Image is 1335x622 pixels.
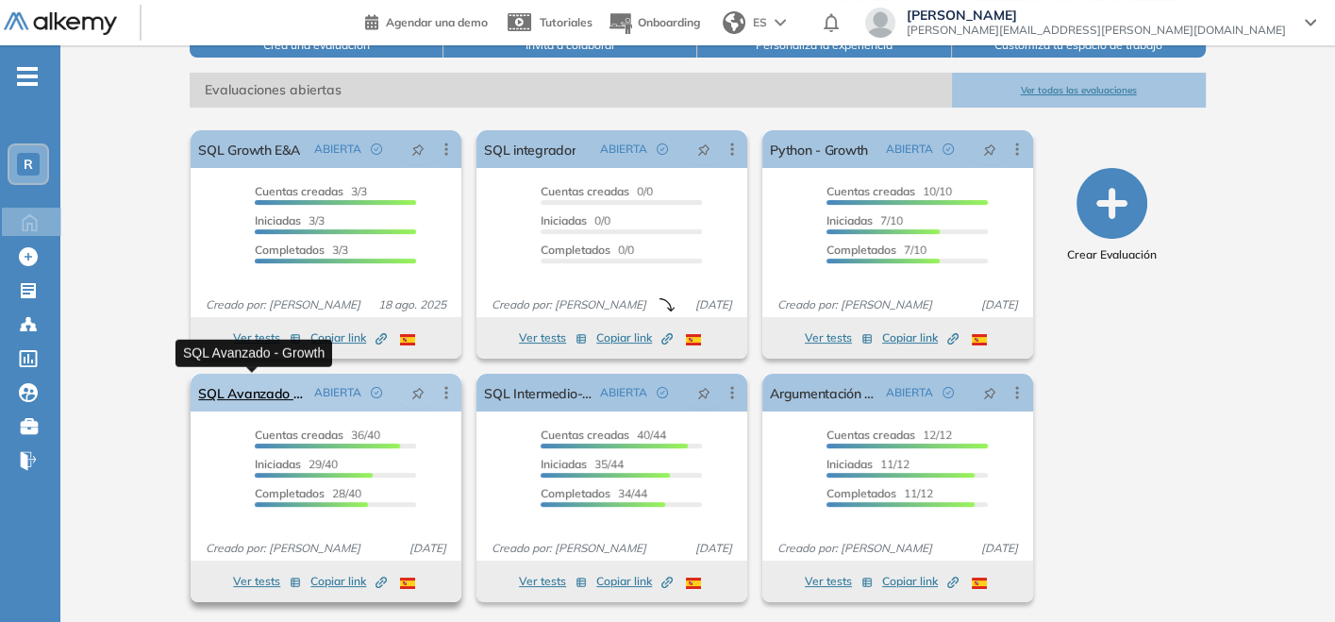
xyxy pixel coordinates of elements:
[600,384,647,401] span: ABIERTA
[233,570,301,593] button: Ver tests
[1067,246,1157,263] span: Crear Evaluación
[974,296,1026,313] span: [DATE]
[255,486,325,500] span: Completados
[600,141,647,158] span: ABIERTA
[17,75,38,78] i: -
[255,457,338,471] span: 29/40
[886,141,933,158] span: ABIERTA
[24,157,33,172] span: R
[397,378,439,408] button: pushpin
[4,12,117,36] img: Logo
[596,327,673,349] button: Copiar link
[638,15,700,29] span: Onboarding
[541,213,587,227] span: Iniciadas
[969,378,1010,408] button: pushpin
[686,334,701,345] img: ESP
[484,374,592,412] a: SQL Intermedio- Growth
[688,540,740,557] span: [DATE]
[198,130,299,168] a: SQL Growth E&A
[386,15,488,29] span: Agendar una demo
[397,134,439,164] button: pushpin
[723,11,745,34] img: world
[310,329,387,346] span: Copiar link
[541,213,610,227] span: 0/0
[314,141,361,158] span: ABIERTA
[519,327,587,349] button: Ver tests
[770,296,940,313] span: Creado por: [PERSON_NAME]
[310,327,387,349] button: Copiar link
[233,327,301,349] button: Ver tests
[657,143,668,155] span: check-circle
[255,213,301,227] span: Iniciadas
[969,134,1010,164] button: pushpin
[400,578,415,589] img: ESP
[943,143,954,155] span: check-circle
[541,243,610,257] span: Completados
[541,457,587,471] span: Iniciadas
[310,573,387,590] span: Copiar link
[826,213,903,227] span: 7/10
[519,570,587,593] button: Ver tests
[952,33,1206,58] button: Customiza tu espacio de trabajo
[826,243,896,257] span: Completados
[770,540,940,557] span: Creado por: [PERSON_NAME]
[255,243,348,257] span: 3/3
[443,33,697,58] button: Invita a colaborar
[541,243,634,257] span: 0/0
[826,457,909,471] span: 11/12
[972,578,987,589] img: ESP
[686,578,701,589] img: ESP
[175,339,332,366] div: SQL Avanzado - Growth
[770,130,868,168] a: Python - Growth
[826,457,873,471] span: Iniciadas
[753,14,767,31] span: ES
[983,142,996,157] span: pushpin
[972,334,987,345] img: ESP
[365,9,488,32] a: Agendar una demo
[255,486,361,500] span: 28/40
[541,428,666,442] span: 40/44
[697,142,710,157] span: pushpin
[886,384,933,401] span: ABIERTA
[596,573,673,590] span: Copiar link
[882,329,959,346] span: Copiar link
[697,33,951,58] button: Personaliza la experiencia
[255,184,343,198] span: Cuentas creadas
[826,486,896,500] span: Completados
[826,184,915,198] span: Cuentas creadas
[805,327,873,349] button: Ver tests
[697,385,710,400] span: pushpin
[974,540,1026,557] span: [DATE]
[484,296,654,313] span: Creado por: [PERSON_NAME]
[608,3,700,43] button: Onboarding
[371,387,382,398] span: check-circle
[770,374,878,412] a: Argumentación en negociaciones
[596,329,673,346] span: Copiar link
[541,486,647,500] span: 34/44
[541,486,610,500] span: Completados
[411,142,425,157] span: pushpin
[190,33,443,58] button: Crea una evaluación
[411,385,425,400] span: pushpin
[683,134,725,164] button: pushpin
[484,540,654,557] span: Creado por: [PERSON_NAME]
[400,334,415,345] img: ESP
[826,243,926,257] span: 7/10
[190,73,951,108] span: Evaluaciones abiertas
[983,385,996,400] span: pushpin
[882,327,959,349] button: Copiar link
[541,184,653,198] span: 0/0
[255,457,301,471] span: Iniciadas
[314,384,361,401] span: ABIERTA
[688,296,740,313] span: [DATE]
[907,8,1286,23] span: [PERSON_NAME]
[371,296,454,313] span: 18 ago. 2025
[805,570,873,593] button: Ver tests
[255,184,367,198] span: 3/3
[255,428,380,442] span: 36/40
[198,540,368,557] span: Creado por: [PERSON_NAME]
[402,540,454,557] span: [DATE]
[540,15,592,29] span: Tutoriales
[882,570,959,593] button: Copiar link
[596,570,673,593] button: Copiar link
